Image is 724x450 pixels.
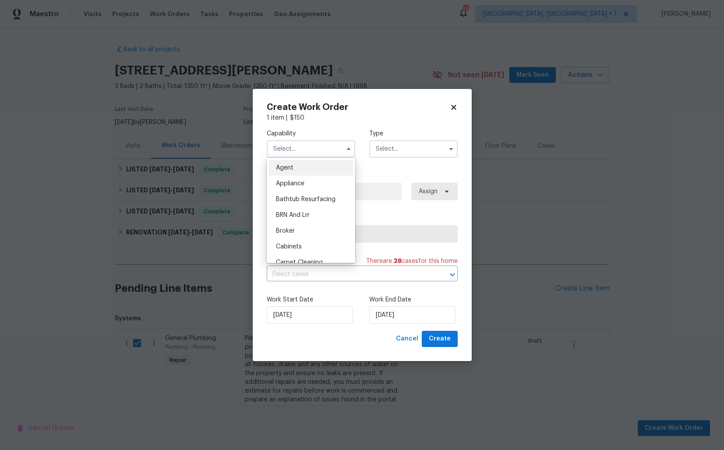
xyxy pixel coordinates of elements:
span: Create [429,333,451,344]
span: Carpet Cleaning [276,259,323,266]
span: Bathtub Resurfacing [276,196,336,202]
span: Assign [419,187,438,196]
span: 28 [394,258,402,264]
button: Cancel [392,331,422,347]
span: $ 150 [290,115,304,121]
span: Cabinets [276,244,302,250]
button: Create [422,331,458,347]
input: Select... [267,140,355,158]
span: BRN And Lrr [276,212,310,218]
input: M/D/YYYY [267,306,353,324]
label: Capability [267,129,355,138]
label: Work End Date [369,295,458,304]
button: Open [446,269,459,281]
label: Type [369,129,458,138]
span: Cancel [396,333,418,344]
span: Broker [276,228,295,234]
label: Trade Partner [267,214,458,223]
h2: Create Work Order [267,103,450,112]
span: Select trade partner [274,230,450,238]
span: Appliance [276,181,304,187]
span: There are case s for this home [366,257,458,266]
label: Work Start Date [267,295,355,304]
input: M/D/YYYY [369,306,456,324]
input: Select cases [267,268,433,281]
button: Hide options [343,144,354,154]
label: Work Order Manager [267,172,458,181]
div: 1 item | [267,113,458,122]
button: Show options [446,144,456,154]
input: Select... [369,140,458,158]
span: Agent [276,165,293,171]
